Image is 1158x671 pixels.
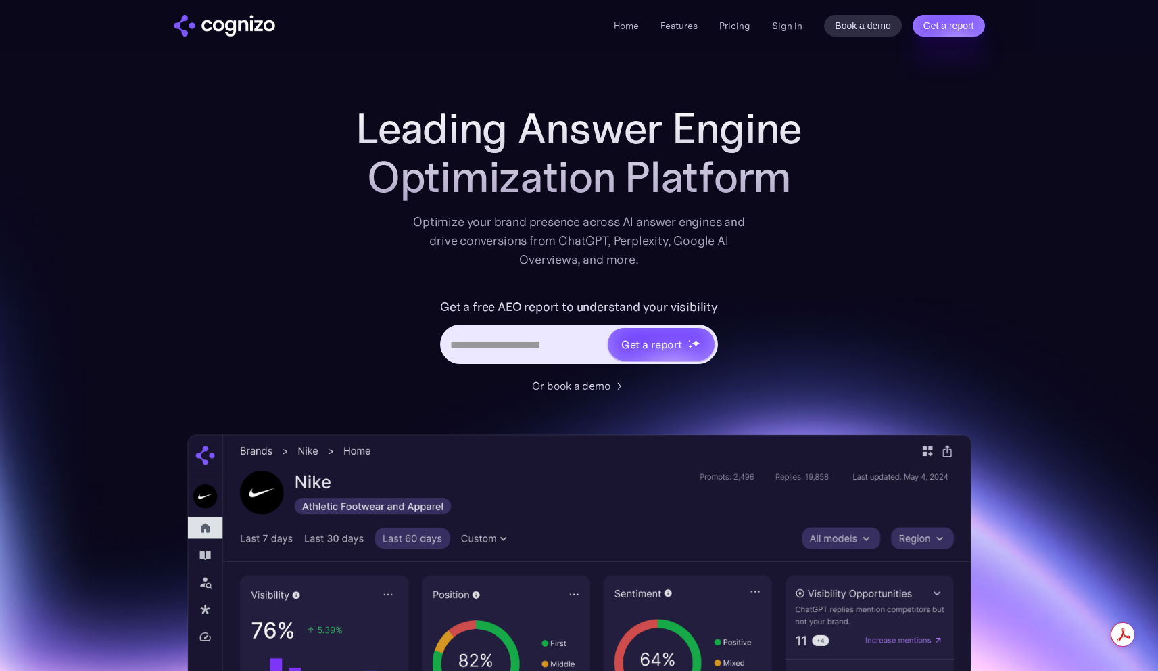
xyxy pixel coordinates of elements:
a: Or book a demo [532,377,627,394]
a: Home [614,20,639,32]
a: home [174,15,275,37]
img: star [688,340,690,342]
a: Book a demo [824,15,902,37]
a: Pricing [719,20,750,32]
form: Hero URL Input Form [440,296,718,371]
h1: Leading Answer Engine Optimization Platform [309,104,850,202]
a: Get a report [913,15,985,37]
img: star [688,344,693,349]
div: Get a report [621,336,682,352]
a: Features [660,20,698,32]
img: cognizo logo [174,15,275,37]
img: star [692,339,700,348]
a: Sign in [772,18,802,34]
div: Optimize your brand presence across AI answer engines and drive conversions from ChatGPT, Perplex... [413,212,746,269]
a: Get a reportstarstarstar [606,327,716,362]
div: Or book a demo [532,377,610,394]
label: Get a free AEO report to understand your visibility [440,296,718,318]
